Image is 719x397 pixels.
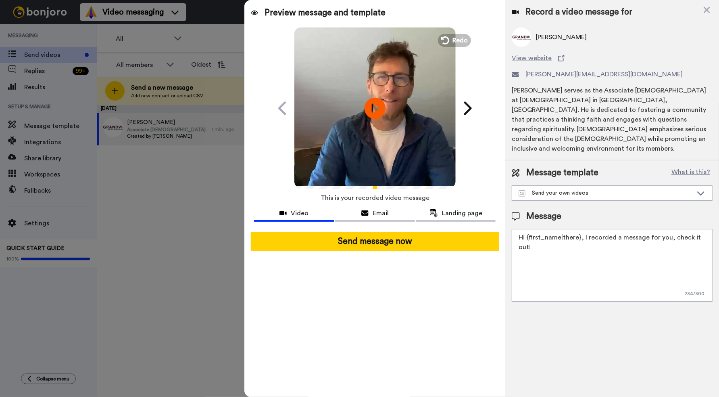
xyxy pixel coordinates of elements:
span: Video [291,208,308,218]
div: Send your own videos [519,189,693,197]
span: View website [512,53,552,63]
span: Landing page [442,208,482,218]
span: Email [373,208,389,218]
div: [PERSON_NAME] serves as the Associate [DEMOGRAPHIC_DATA] at [DEMOGRAPHIC_DATA] in [GEOGRAPHIC_DAT... [512,86,713,153]
button: What is this? [669,167,713,179]
span: Message [526,210,561,223]
span: Message template [526,167,598,179]
span: This is your recorded video message [321,189,429,207]
a: View website [512,53,713,63]
img: Message-temps.svg [519,190,525,197]
span: [PERSON_NAME][EMAIL_ADDRESS][DOMAIN_NAME] [525,69,683,79]
button: Send message now [251,232,499,251]
textarea: Hi {first_name|there}, I recorded a message for you, check it out! [512,229,713,302]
